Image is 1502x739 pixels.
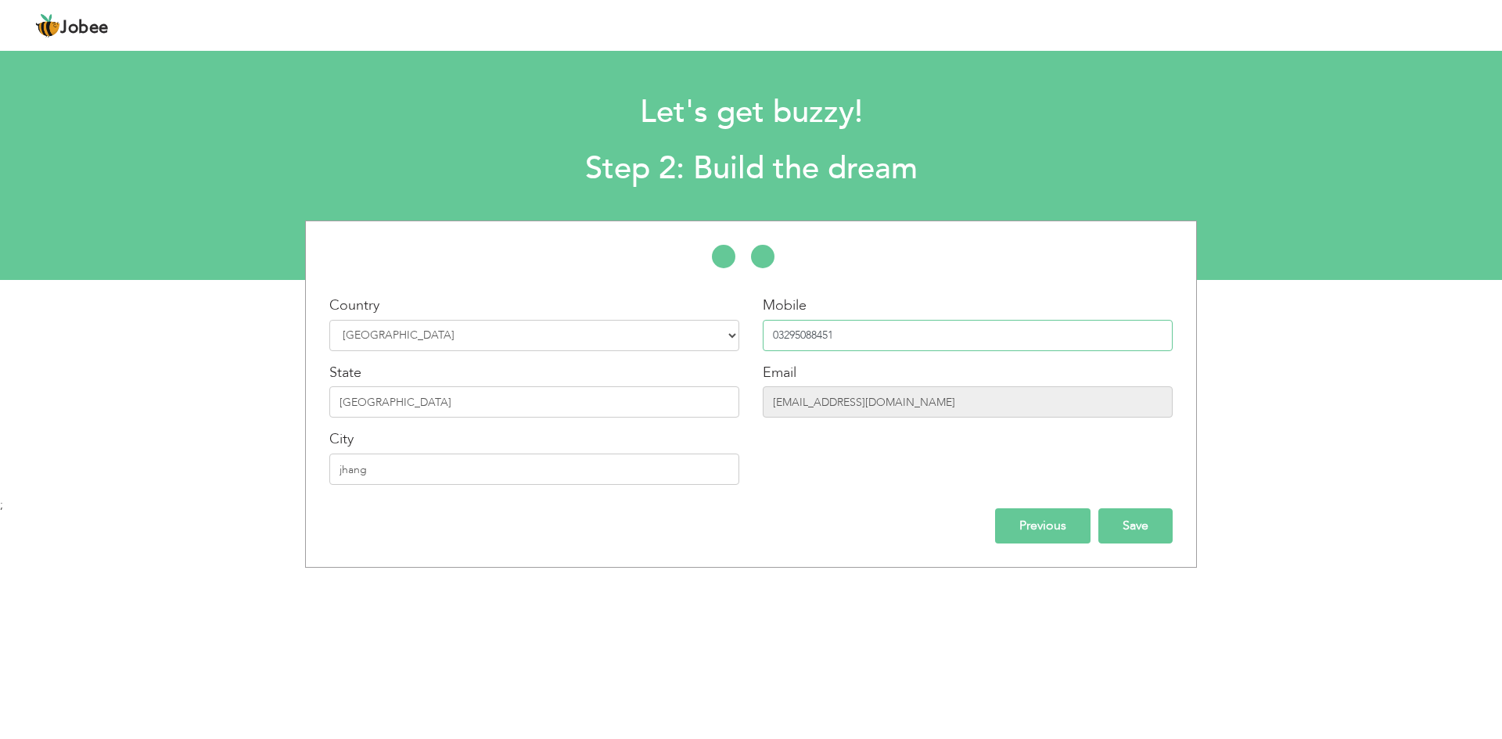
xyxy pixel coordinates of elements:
[1098,508,1173,543] input: Save
[199,149,1303,189] h2: Step 2: Build the dream
[763,363,796,383] label: Email
[329,296,379,316] label: Country
[763,296,807,316] label: Mobile
[329,363,361,383] label: State
[199,92,1303,133] h1: Let's get buzzy!
[329,429,354,450] label: City
[35,13,60,38] img: jobee.io
[60,20,109,37] span: Jobee
[995,508,1091,543] input: Previous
